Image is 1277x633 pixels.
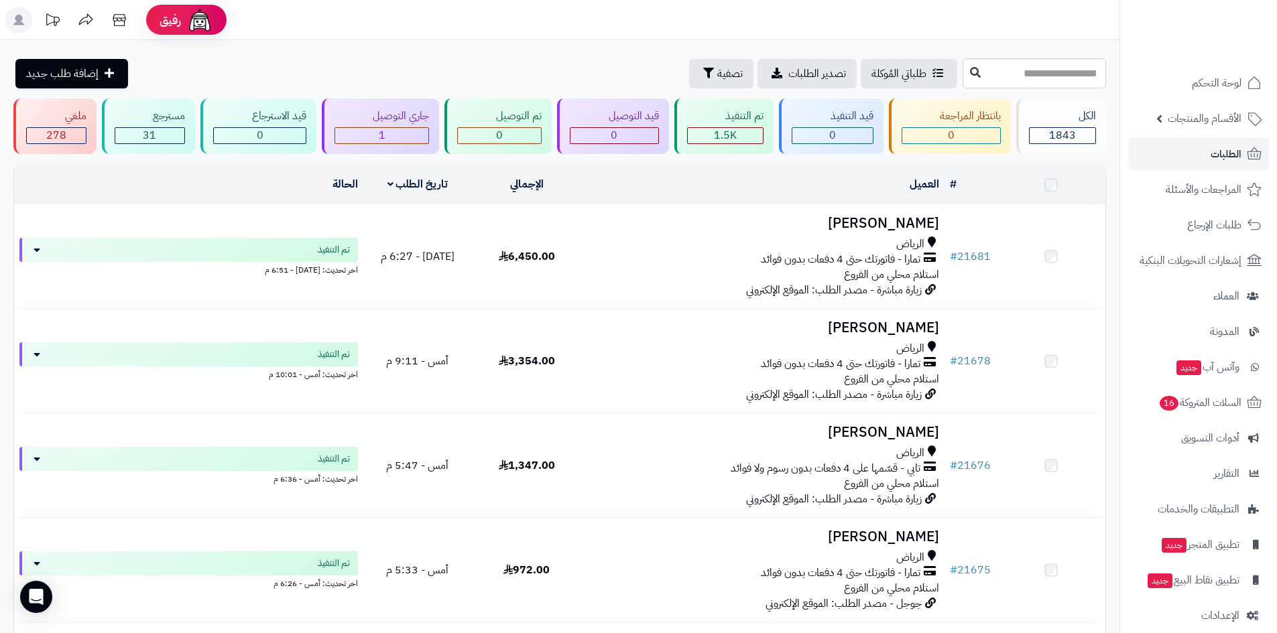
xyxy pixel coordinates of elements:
span: جديد [1148,573,1172,588]
span: الإعدادات [1201,606,1239,625]
span: الرياض [896,445,924,461]
span: تطبيق المتجر [1160,535,1239,554]
span: تم التنفيذ [318,557,350,570]
a: الإجمالي [510,176,544,192]
span: أدوات التسويق [1181,429,1239,447]
div: ملغي [26,109,86,124]
div: 1 [335,128,429,143]
a: الحالة [332,176,358,192]
span: زيارة مباشرة - مصدر الطلب: الموقع الإلكتروني [746,386,922,403]
div: 0 [458,128,541,143]
div: اخر تحديث: [DATE] - 6:51 م [19,262,358,276]
a: الإعدادات [1128,600,1269,632]
a: ملغي 278 [11,98,99,154]
span: 6,450.00 [499,249,555,265]
a: أدوات التسويق [1128,422,1269,454]
div: 0 [792,128,873,143]
span: طلباتي المُوكلة [871,66,926,82]
a: العميل [910,176,939,192]
a: #21675 [950,562,991,578]
div: قيد الاسترجاع [213,109,306,124]
div: 0 [902,128,1001,143]
span: زيارة مباشرة - مصدر الطلب: الموقع الإلكتروني [746,491,922,507]
a: قيد الاسترجاع 0 [198,98,319,154]
div: تم التنفيذ [687,109,764,124]
span: الطلبات [1211,145,1241,163]
span: 16 [1159,395,1179,411]
h3: [PERSON_NAME] [587,216,939,231]
span: 1,347.00 [499,458,555,474]
span: 0 [948,127,955,143]
span: أمس - 5:33 م [386,562,448,578]
span: السلات المتروكة [1158,393,1241,412]
span: جديد [1162,538,1187,553]
span: استلام محلي من الفروع [844,267,939,283]
span: 3,354.00 [499,353,555,369]
span: تم التنفيذ [318,243,350,257]
span: تطبيق نقاط البيع [1146,571,1239,589]
span: جديد [1176,360,1201,375]
span: تمارا - فاتورتك حتى 4 دفعات بدون فوائد [761,565,920,581]
a: إضافة طلب جديد [15,59,128,88]
h3: [PERSON_NAME] [587,320,939,336]
span: الرياض [896,550,924,565]
span: تمارا - فاتورتك حتى 4 دفعات بدون فوائد [761,252,920,267]
a: قيد التنفيذ 0 [776,98,886,154]
img: logo-2.png [1186,19,1264,48]
span: # [950,458,957,474]
span: طلبات الإرجاع [1187,216,1241,234]
a: # [950,176,957,192]
span: استلام محلي من الفروع [844,476,939,492]
span: استلام محلي من الفروع [844,580,939,596]
span: 278 [46,127,66,143]
button: تصفية [689,59,753,88]
div: الكل [1029,109,1096,124]
span: # [950,353,957,369]
h3: [PERSON_NAME] [587,425,939,440]
span: # [950,249,957,265]
div: اخر تحديث: أمس - 6:36 م [19,471,358,485]
span: وآتس آب [1175,358,1239,376]
a: العملاء [1128,280,1269,312]
div: 0 [214,128,306,143]
a: طلبات الإرجاع [1128,209,1269,241]
span: تصفية [717,66,743,82]
span: التطبيقات والخدمات [1158,500,1239,518]
span: جوجل - مصدر الطلب: الموقع الإلكتروني [766,595,922,612]
div: 0 [570,128,658,143]
span: إضافة طلب جديد [26,66,99,82]
span: تم التنفيذ [318,348,350,361]
span: تمارا - فاتورتك حتى 4 دفعات بدون فوائد [761,356,920,372]
span: 1 [379,127,385,143]
span: 0 [257,127,263,143]
span: أمس - 5:47 م [386,458,448,474]
span: إشعارات التحويلات البنكية [1140,251,1241,270]
a: تم التنفيذ 1.5K [672,98,777,154]
a: بانتظار المراجعة 0 [886,98,1014,154]
span: التقارير [1214,464,1239,483]
span: المدونة [1210,322,1239,341]
span: 1.5K [714,127,737,143]
a: قيد التوصيل 0 [554,98,672,154]
div: قيد التوصيل [570,109,659,124]
div: Open Intercom Messenger [20,581,52,613]
span: الرياض [896,236,924,252]
a: #21678 [950,353,991,369]
span: 0 [829,127,836,143]
span: 0 [496,127,503,143]
a: وآتس آبجديد [1128,351,1269,383]
a: تطبيق المتجرجديد [1128,529,1269,561]
div: بانتظار المراجعة [902,109,1001,124]
div: 278 [27,128,86,143]
a: المراجعات والأسئلة [1128,173,1269,206]
div: مسترجع [115,109,186,124]
span: 31 [143,127,156,143]
a: إشعارات التحويلات البنكية [1128,244,1269,277]
span: استلام محلي من الفروع [844,371,939,387]
div: تم التوصيل [457,109,542,124]
a: التطبيقات والخدمات [1128,493,1269,525]
a: تطبيق نقاط البيعجديد [1128,564,1269,596]
a: طلباتي المُوكلة [861,59,957,88]
a: #21676 [950,458,991,474]
span: الأقسام والمنتجات [1168,109,1241,128]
